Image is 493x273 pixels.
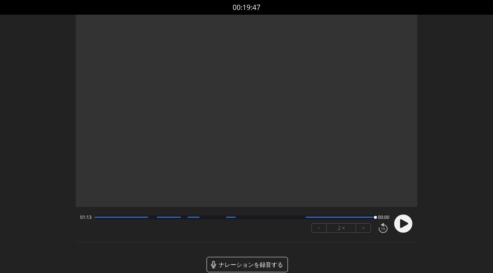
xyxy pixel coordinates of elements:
[207,257,288,272] a: ナレーションを録音する
[219,261,283,269] font: ナレーションを録音する
[338,224,345,232] font: 2 ×
[233,2,260,12] font: 00:19:47
[80,214,92,220] span: 01:13
[356,224,371,232] button: +
[362,224,365,232] font: +
[378,214,389,220] span: 00:00
[318,224,320,232] font: −
[312,224,327,232] button: −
